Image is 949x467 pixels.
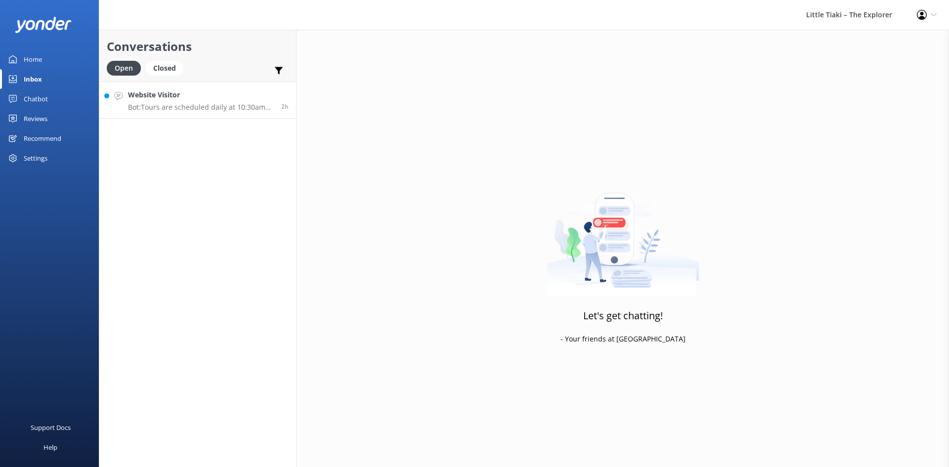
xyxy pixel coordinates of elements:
[43,437,57,457] div: Help
[107,61,141,76] div: Open
[547,172,699,296] img: artwork of a man stealing a conversation from at giant smartphone
[146,61,183,76] div: Closed
[561,334,686,344] p: - Your friends at [GEOGRAPHIC_DATA]
[128,103,274,112] p: Bot: Tours are scheduled daily at 10:30am year-round. Extra tours may be added at 7:45am and 1:15...
[24,49,42,69] div: Home
[146,62,188,73] a: Closed
[128,89,274,100] h4: Website Visitor
[24,109,47,128] div: Reviews
[15,17,72,33] img: yonder-white-logo.png
[107,37,289,56] h2: Conversations
[24,89,48,109] div: Chatbot
[583,308,663,324] h3: Let's get chatting!
[31,418,71,437] div: Support Docs
[24,128,61,148] div: Recommend
[281,102,289,111] span: Sep 29 2025 09:36am (UTC +13:00) Pacific/Auckland
[24,69,42,89] div: Inbox
[24,148,47,168] div: Settings
[107,62,146,73] a: Open
[99,82,296,119] a: Website VisitorBot:Tours are scheduled daily at 10:30am year-round. Extra tours may be added at 7...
